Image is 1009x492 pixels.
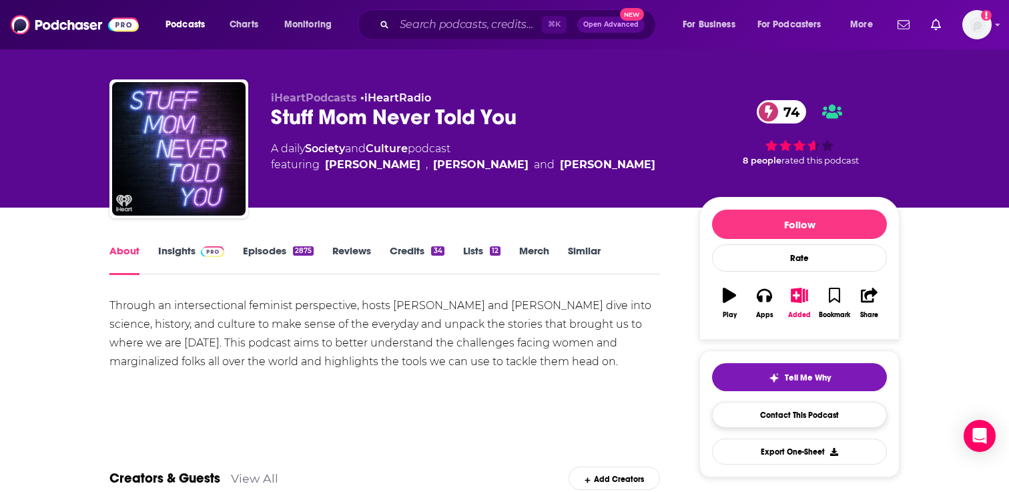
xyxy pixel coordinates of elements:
a: Credits34 [390,244,444,275]
div: Through an intersectional feminist perspective, hosts [PERSON_NAME] and [PERSON_NAME] dive into s... [109,296,660,371]
button: Bookmark [817,279,852,327]
div: Added [788,311,811,319]
button: Show profile menu [962,10,992,39]
span: • [360,91,431,104]
img: Podchaser Pro [201,246,224,257]
span: Logged in as adrian.villarreal [962,10,992,39]
button: open menu [841,14,890,35]
a: Anney Reese [325,157,420,173]
button: open menu [749,14,841,35]
span: Open Advanced [583,21,639,28]
span: Monitoring [284,15,332,34]
button: Follow [712,210,887,239]
div: Add Creators [569,467,660,490]
svg: Add a profile image [981,10,992,21]
img: Stuff Mom Never Told You [112,82,246,216]
span: and [345,142,366,155]
div: 12 [490,246,500,256]
div: Bookmark [819,311,850,319]
button: Share [852,279,887,327]
input: Search podcasts, credits, & more... [394,14,542,35]
span: iHeartPodcasts [271,91,357,104]
div: 34 [431,246,444,256]
a: Creators & Guests [109,470,220,487]
button: open menu [275,14,349,35]
a: Bridget Todd [560,157,655,173]
button: Open AdvancedNew [577,17,645,33]
img: Podchaser - Follow, Share and Rate Podcasts [11,12,139,37]
span: Tell Me Why [785,373,831,383]
span: For Podcasters [757,15,821,34]
div: Play [723,311,737,319]
a: Lists12 [463,244,500,275]
a: Culture [366,142,408,155]
span: For Business [683,15,735,34]
span: featuring [271,157,655,173]
a: Merch [519,244,549,275]
span: 8 people [743,156,781,166]
a: Episodes2875 [243,244,314,275]
span: 74 [770,100,806,124]
button: open menu [673,14,752,35]
button: tell me why sparkleTell Me Why [712,363,887,391]
a: iHeartRadio [364,91,431,104]
a: View All [231,471,278,485]
a: Samantha McVey [433,157,529,173]
div: Share [860,311,878,319]
a: Contact This Podcast [712,402,887,428]
span: , [426,157,428,173]
a: About [109,244,139,275]
div: Open Intercom Messenger [964,420,996,452]
button: Added [782,279,817,327]
a: Society [305,142,345,155]
div: A daily podcast [271,141,655,173]
a: InsightsPodchaser Pro [158,244,224,275]
div: Rate [712,244,887,272]
span: New [620,8,644,21]
button: Play [712,279,747,327]
button: open menu [156,14,222,35]
div: Apps [756,311,773,319]
span: rated this podcast [781,156,859,166]
span: Charts [230,15,258,34]
div: Search podcasts, credits, & more... [370,9,669,40]
div: 2875 [293,246,314,256]
a: Show notifications dropdown [926,13,946,36]
a: Reviews [332,244,371,275]
span: Podcasts [165,15,205,34]
a: Show notifications dropdown [892,13,915,36]
a: 74 [757,100,806,124]
span: More [850,15,873,34]
span: and [534,157,555,173]
button: Export One-Sheet [712,439,887,465]
button: Apps [747,279,781,327]
div: 74 8 peoplerated this podcast [699,91,900,174]
img: User Profile [962,10,992,39]
span: ⌘ K [542,16,567,33]
a: Similar [568,244,601,275]
a: Charts [221,14,266,35]
img: tell me why sparkle [769,373,779,383]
